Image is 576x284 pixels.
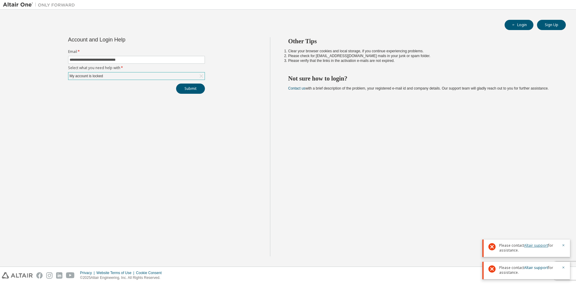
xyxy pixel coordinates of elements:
a: Contact us [288,86,305,90]
button: Sign Up [537,20,566,30]
li: Please check for [EMAIL_ADDRESS][DOMAIN_NAME] mails in your junk or spam folder. [288,53,555,58]
li: Please verify that the links in the activation e-mails are not expired. [288,58,555,63]
p: © 2025 Altair Engineering, Inc. All Rights Reserved. [80,275,165,280]
h2: Not sure how to login? [288,75,555,82]
span: with a brief description of the problem, your registered e-mail id and company details. Our suppo... [288,86,549,90]
a: Altair support [524,243,548,248]
div: Website Terms of Use [96,270,136,275]
img: altair_logo.svg [2,272,33,279]
span: Please contact for assistance. [499,265,558,275]
label: Email [68,49,205,54]
li: Clear your browser cookies and local storage, if you continue experiencing problems. [288,49,555,53]
img: linkedin.svg [56,272,62,279]
div: My account is locked [69,73,104,79]
img: Altair One [3,2,78,8]
div: Privacy [80,270,96,275]
button: Submit [176,84,205,94]
a: Altair support [524,265,548,270]
img: facebook.svg [36,272,43,279]
div: Cookie Consent [136,270,165,275]
img: youtube.svg [66,272,75,279]
span: Please contact for assistance. [499,243,558,253]
label: Select what you need help with [68,66,205,70]
div: My account is locked [68,72,205,80]
h2: Other Tips [288,37,555,45]
img: instagram.svg [46,272,52,279]
button: Login [505,20,533,30]
div: Account and Login Help [68,37,178,42]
